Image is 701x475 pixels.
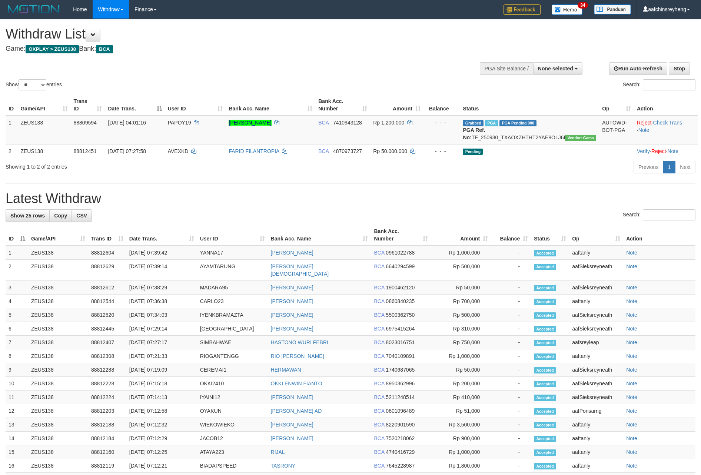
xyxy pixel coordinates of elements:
[6,246,28,260] td: 1
[271,339,328,345] a: HASTONO WURI FEBRI
[6,418,28,432] td: 13
[268,225,371,246] th: Bank Acc. Name: activate to sort column ascending
[386,394,415,400] span: Copy 5211248514 to clipboard
[197,459,268,473] td: BIADAPSPEED
[374,298,384,304] span: BCA
[538,66,573,72] span: None selected
[534,326,556,332] span: Accepted
[28,281,88,295] td: ZEUS138
[49,209,72,222] a: Copy
[6,363,28,377] td: 9
[88,225,126,246] th: Trans ID: activate to sort column ascending
[28,418,88,432] td: ZEUS138
[318,148,329,154] span: BCA
[6,4,62,15] img: MOTION_logo.png
[126,418,197,432] td: [DATE] 07:12:32
[88,322,126,336] td: 88812445
[229,120,271,126] a: [PERSON_NAME]
[6,144,17,158] td: 2
[626,285,637,290] a: Note
[534,449,556,456] span: Accepted
[6,281,28,295] td: 3
[463,149,483,155] span: Pending
[491,432,531,445] td: -
[271,326,313,332] a: [PERSON_NAME]
[88,404,126,418] td: 88812203
[594,4,631,14] img: panduan.png
[386,312,415,318] span: Copy 5500362750 to clipboard
[599,94,634,116] th: Op: activate to sort column ascending
[491,322,531,336] td: -
[626,263,637,269] a: Note
[373,148,407,154] span: Rp 50.000.000
[6,377,28,391] td: 10
[88,336,126,349] td: 88812407
[126,445,197,459] td: [DATE] 07:12:25
[54,213,67,219] span: Copy
[197,445,268,459] td: ATAYA223
[569,281,623,295] td: aafSieksreyneath
[626,367,637,373] a: Note
[226,94,315,116] th: Bank Acc. Name: activate to sort column ascending
[6,459,28,473] td: 16
[197,349,268,363] td: RIOGANTENGG
[626,339,637,345] a: Note
[74,120,97,126] span: 88809594
[6,432,28,445] td: 14
[6,191,695,206] h1: Latest Withdraw
[534,463,556,469] span: Accepted
[386,250,415,256] span: Copy 0961022788 to clipboard
[374,326,384,332] span: BCA
[431,377,491,391] td: Rp 200,000
[374,394,384,400] span: BCA
[386,408,415,414] span: Copy 0601096489 to clipboard
[431,336,491,349] td: Rp 750,000
[569,260,623,281] td: aafSieksreyneath
[197,308,268,322] td: IYENKBRAMAZTA
[491,391,531,404] td: -
[423,94,460,116] th: Balance
[197,377,268,391] td: OKKI2410
[374,435,384,441] span: BCA
[569,308,623,322] td: aafSieksreyneath
[569,336,623,349] td: aafsreyleap
[197,246,268,260] td: YANNA17
[17,116,70,145] td: ZEUS138
[386,435,415,441] span: Copy 7520218062 to clipboard
[386,285,415,290] span: Copy 1900462120 to clipboard
[599,116,634,145] td: AUTOWD-BOT-PGA
[623,225,695,246] th: Action
[485,120,498,126] span: Marked by aaftanly
[651,148,666,154] a: Reject
[96,45,113,53] span: BCA
[88,295,126,308] td: 88812544
[10,213,45,219] span: Show 25 rows
[569,246,623,260] td: aaftanly
[626,312,637,318] a: Note
[271,449,285,455] a: RIJAL
[126,363,197,377] td: [DATE] 07:19:09
[271,381,322,386] a: OKKI ENWIN FIANTO
[491,418,531,432] td: -
[491,349,531,363] td: -
[6,45,460,53] h4: Game: Bank:
[431,418,491,432] td: Rp 3,500,000
[88,391,126,404] td: 88812224
[271,422,313,428] a: [PERSON_NAME]
[626,250,637,256] a: Note
[569,363,623,377] td: aafSieksreyneath
[499,120,536,126] span: PGA Pending
[28,363,88,377] td: ZEUS138
[534,285,556,291] span: Accepted
[108,120,146,126] span: [DATE] 04:01:16
[534,250,556,256] span: Accepted
[491,363,531,377] td: -
[6,445,28,459] td: 15
[28,308,88,322] td: ZEUS138
[197,418,268,432] td: WIEKOWIEKO
[491,445,531,459] td: -
[28,225,88,246] th: Game/API: activate to sort column ascending
[126,322,197,336] td: [DATE] 07:29:14
[28,377,88,391] td: ZEUS138
[626,353,637,359] a: Note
